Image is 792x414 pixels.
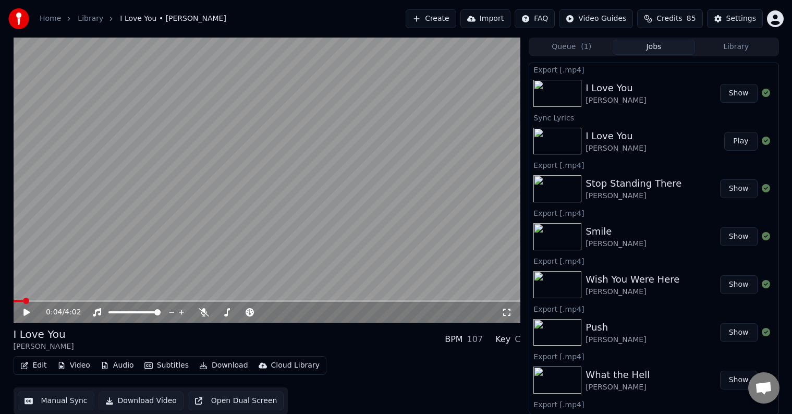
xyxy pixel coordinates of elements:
[637,9,702,28] button: Credits85
[529,398,778,410] div: Export [.mp4]
[96,358,138,373] button: Audio
[195,358,252,373] button: Download
[707,9,763,28] button: Settings
[140,358,193,373] button: Subtitles
[188,392,284,410] button: Open Dual Screen
[40,14,226,24] nav: breadcrumb
[271,360,320,371] div: Cloud Library
[467,333,483,346] div: 107
[586,320,646,335] div: Push
[16,358,51,373] button: Edit
[40,14,61,24] a: Home
[586,368,650,382] div: What the Hell
[586,129,646,143] div: I Love You
[586,176,681,191] div: Stop Standing There
[586,287,679,297] div: [PERSON_NAME]
[613,40,695,55] button: Jobs
[529,111,778,124] div: Sync Lyrics
[559,9,633,28] button: Video Guides
[586,191,681,201] div: [PERSON_NAME]
[720,275,758,294] button: Show
[14,342,74,352] div: [PERSON_NAME]
[687,14,696,24] span: 85
[720,371,758,389] button: Show
[46,307,62,318] span: 0:04
[586,239,646,249] div: [PERSON_NAME]
[586,81,646,95] div: I Love You
[406,9,456,28] button: Create
[53,358,94,373] button: Video
[495,333,510,346] div: Key
[720,179,758,198] button: Show
[8,8,29,29] img: youka
[586,382,650,393] div: [PERSON_NAME]
[586,95,646,106] div: [PERSON_NAME]
[586,224,646,239] div: Smile
[65,307,81,318] span: 4:02
[530,40,613,55] button: Queue
[748,372,779,404] a: Open chat
[724,132,757,151] button: Play
[695,40,777,55] button: Library
[720,323,758,342] button: Show
[460,9,510,28] button: Import
[529,254,778,267] div: Export [.mp4]
[586,272,679,287] div: Wish You Were Here
[529,350,778,362] div: Export [.mp4]
[120,14,226,24] span: I Love You • [PERSON_NAME]
[78,14,103,24] a: Library
[581,42,591,52] span: ( 1 )
[720,227,758,246] button: Show
[515,9,555,28] button: FAQ
[656,14,682,24] span: Credits
[529,302,778,315] div: Export [.mp4]
[529,159,778,171] div: Export [.mp4]
[720,84,758,103] button: Show
[99,392,184,410] button: Download Video
[529,206,778,219] div: Export [.mp4]
[586,335,646,345] div: [PERSON_NAME]
[515,333,520,346] div: C
[18,392,94,410] button: Manual Sync
[586,143,646,154] div: [PERSON_NAME]
[14,327,74,342] div: I Love You
[529,63,778,76] div: Export [.mp4]
[726,14,756,24] div: Settings
[445,333,462,346] div: BPM
[46,307,71,318] div: /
